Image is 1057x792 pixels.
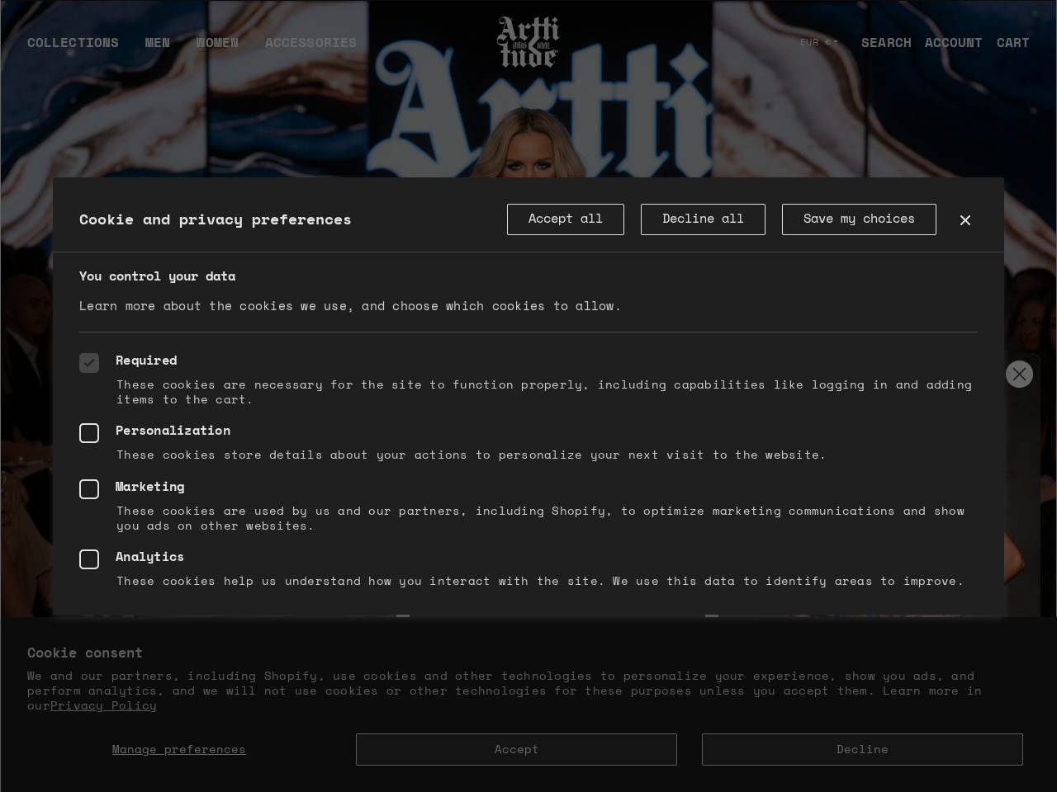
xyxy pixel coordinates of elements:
[79,479,978,499] label: Marketing
[79,297,978,315] p: Learn more about the cookies we use, and choose which cookies to allow.
[79,573,978,588] p: These cookies help us understand how you interact with the site. We use this data to identify are...
[782,204,936,235] button: Save my choices
[507,204,624,235] button: Accept all
[79,269,978,284] h3: You control your data
[79,503,978,533] p: These cookies are used by us and our partners, including Shopify, to optimize marketing communica...
[79,423,978,443] label: Personalization
[79,377,978,407] p: These cookies are necessary for the site to function properly, including capabilities like loggin...
[641,204,765,235] button: Decline all
[79,210,507,229] h2: Cookie and privacy preferences
[79,353,978,373] label: Required
[79,549,978,569] label: Analytics
[79,447,978,462] p: These cookies store details about your actions to personalize your next visit to the website.
[955,210,975,230] button: Close dialog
